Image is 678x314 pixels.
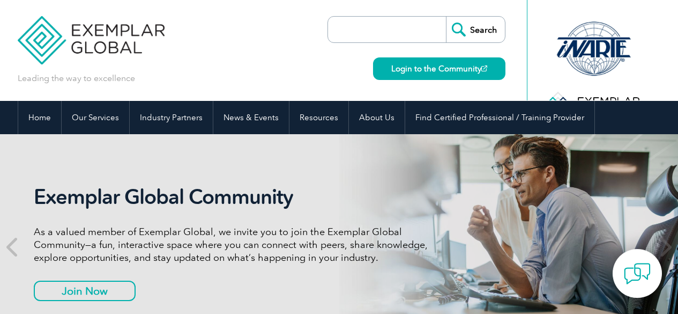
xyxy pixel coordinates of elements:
[62,101,129,134] a: Our Services
[34,185,436,209] h2: Exemplar Global Community
[289,101,348,134] a: Resources
[446,17,505,42] input: Search
[481,65,487,71] img: open_square.png
[130,101,213,134] a: Industry Partners
[373,57,505,80] a: Login to the Community
[213,101,289,134] a: News & Events
[405,101,594,134] a: Find Certified Professional / Training Provider
[624,260,651,287] img: contact-chat.png
[18,72,135,84] p: Leading the way to excellence
[34,225,436,264] p: As a valued member of Exemplar Global, we invite you to join the Exemplar Global Community—a fun,...
[349,101,405,134] a: About Us
[18,101,61,134] a: Home
[34,281,136,301] a: Join Now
